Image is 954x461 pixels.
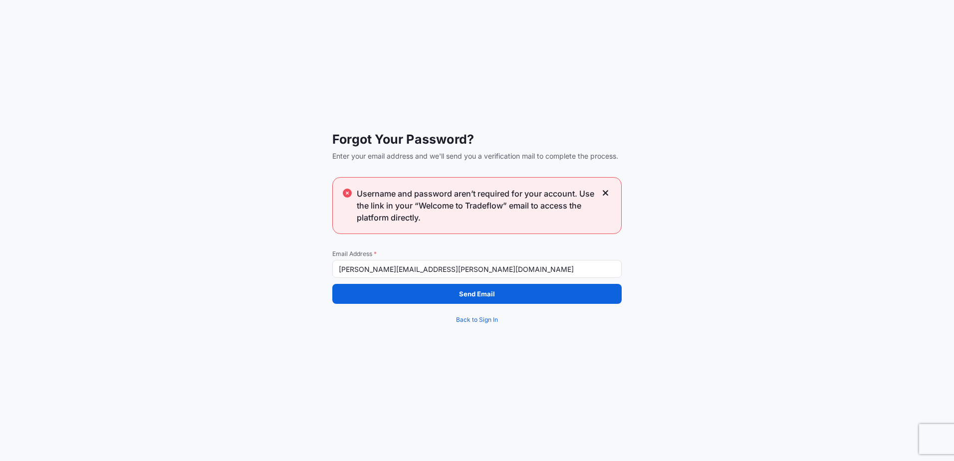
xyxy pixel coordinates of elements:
[459,289,495,299] p: Send Email
[332,250,622,258] span: Email Address
[332,284,622,304] button: Send Email
[456,315,498,325] span: Back to Sign In
[332,260,622,278] input: example@gmail.com
[332,151,622,161] span: Enter your email address and we'll send you a verification mail to complete the process.
[332,310,622,330] a: Back to Sign In
[332,131,622,147] span: Forgot Your Password?
[357,188,596,224] span: Username and password aren’t required for your account. Use the link in your “Welcome to Tradeflo...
